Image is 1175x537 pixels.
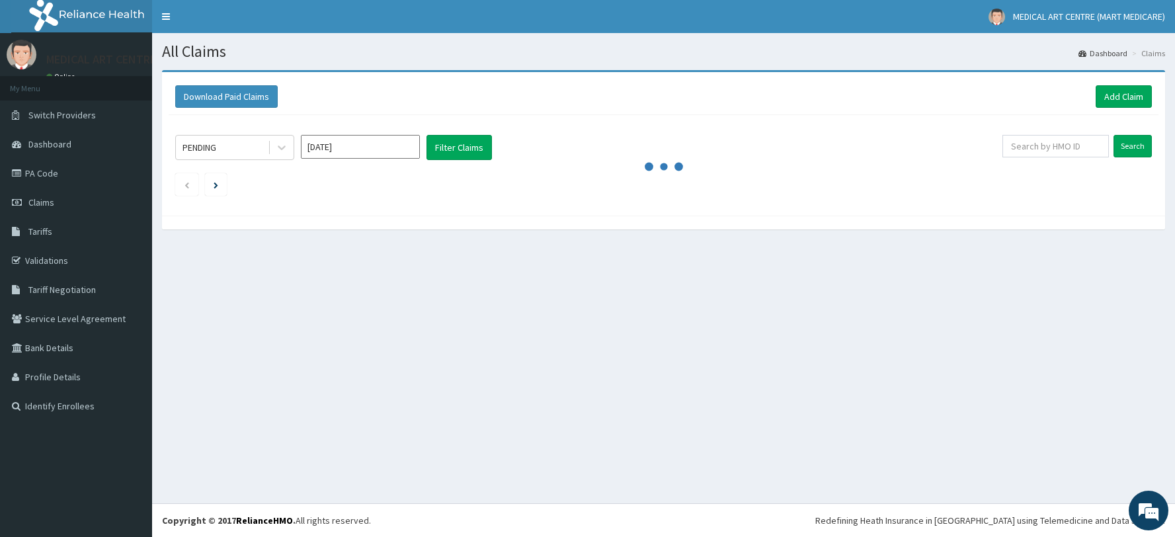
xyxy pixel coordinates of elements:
h1: All Claims [162,43,1165,60]
span: Tariff Negotiation [28,284,96,296]
img: User Image [7,40,36,69]
span: Switch Providers [28,109,96,121]
span: Claims [28,196,54,208]
div: Redefining Heath Insurance in [GEOGRAPHIC_DATA] using Telemedicine and Data Science! [815,514,1165,527]
span: Tariffs [28,226,52,237]
a: Dashboard [1078,48,1127,59]
span: MEDICAL ART CENTRE (MART MEDICARE) [1013,11,1165,22]
a: Add Claim [1096,85,1152,108]
a: Next page [214,179,218,190]
strong: Copyright © 2017 . [162,515,296,526]
footer: All rights reserved. [152,503,1175,537]
a: RelianceHMO [236,515,293,526]
p: MEDICAL ART CENTRE (MART MEDICARE) [46,54,249,65]
li: Claims [1129,48,1165,59]
svg: audio-loading [644,147,684,186]
input: Select Month and Year [301,135,420,159]
a: Online [46,72,78,81]
input: Search by HMO ID [1002,135,1109,157]
button: Download Paid Claims [175,85,278,108]
a: Previous page [184,179,190,190]
button: Filter Claims [426,135,492,160]
div: PENDING [182,141,216,154]
input: Search [1114,135,1152,157]
img: User Image [989,9,1005,25]
span: Dashboard [28,138,71,150]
